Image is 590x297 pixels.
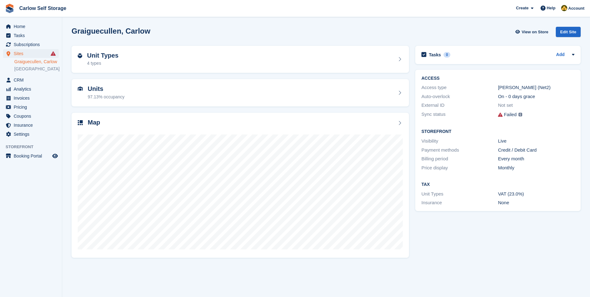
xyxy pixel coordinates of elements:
div: Billing period [421,155,498,163]
a: Map [72,113,409,258]
span: Booking Portal [14,152,51,160]
div: Live [498,138,574,145]
h2: Map [88,119,100,126]
span: Insurance [14,121,51,130]
div: Sync status [421,111,498,119]
span: View on Store [522,29,548,35]
span: Create [516,5,528,11]
div: Not set [498,102,574,109]
a: menu [3,76,59,84]
h2: Tasks [429,52,441,58]
div: [PERSON_NAME] (Net2) [498,84,574,91]
span: Coupons [14,112,51,120]
span: Pricing [14,103,51,111]
div: 0 [444,52,451,58]
a: menu [3,85,59,93]
a: menu [3,152,59,160]
div: External ID [421,102,498,109]
div: VAT (23.0%) [498,191,574,198]
span: Subscriptions [14,40,51,49]
h2: Tax [421,182,574,187]
a: Unit Types 4 types [72,46,409,73]
a: menu [3,31,59,40]
div: Edit Site [556,27,581,37]
a: menu [3,130,59,139]
div: Visibility [421,138,498,145]
div: Price display [421,164,498,172]
a: Add [556,51,564,59]
span: Invoices [14,94,51,102]
a: menu [3,103,59,111]
div: Failed [504,111,517,118]
img: stora-icon-8386f47178a22dfd0bd8f6a31ec36ba5ce8667c1dd55bd0f319d3a0aa187defe.svg [5,4,14,13]
div: 4 types [87,60,118,67]
div: 97.13% occupancy [88,94,124,100]
div: Access type [421,84,498,91]
a: View on Store [514,27,551,37]
a: menu [3,121,59,130]
div: Monthly [498,164,574,172]
a: menu [3,94,59,102]
div: Auto-overlock [421,93,498,100]
div: Insurance [421,199,498,206]
a: menu [3,22,59,31]
span: Help [547,5,555,11]
span: Sites [14,49,51,58]
div: Payment methods [421,147,498,154]
a: menu [3,40,59,49]
a: Carlow Self Storage [17,3,69,13]
span: Storefront [6,144,62,150]
div: Credit / Debit Card [498,147,574,154]
img: icon-info-grey-7440780725fd019a000dd9b08b2336e03edf1995a4989e88bcd33f0948082b44.svg [518,113,522,116]
span: Home [14,22,51,31]
div: None [498,199,574,206]
a: menu [3,112,59,120]
a: Edit Site [556,27,581,40]
span: Account [568,5,584,12]
img: unit-type-icn-2b2737a686de81e16bb02015468b77c625bbabd49415b5ef34ead5e3b44a266d.svg [78,53,82,58]
span: Settings [14,130,51,139]
i: Smart entry sync failures have occurred [51,51,56,56]
a: [GEOGRAPHIC_DATA] [14,66,59,72]
div: On - 0 days grace [498,93,574,100]
img: unit-icn-7be61d7bf1b0ce9d3e12c5938cc71ed9869f7b940bace4675aadf7bd6d80202e.svg [78,87,83,91]
div: Every month [498,155,574,163]
span: CRM [14,76,51,84]
div: Unit Types [421,191,498,198]
img: Kevin Moore [561,5,567,11]
h2: Units [88,85,124,92]
h2: Storefront [421,129,574,134]
a: menu [3,49,59,58]
img: map-icn-33ee37083ee616e46c38cad1a60f524a97daa1e2b2c8c0bc3eb3415660979fc1.svg [78,120,83,125]
h2: Unit Types [87,52,118,59]
span: Analytics [14,85,51,93]
a: Graiguecullen, Carlow [14,59,59,65]
a: Preview store [51,152,59,160]
h2: ACCESS [421,76,574,81]
h2: Graiguecullen, Carlow [72,27,150,35]
a: Units 97.13% occupancy [72,79,409,106]
span: Tasks [14,31,51,40]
